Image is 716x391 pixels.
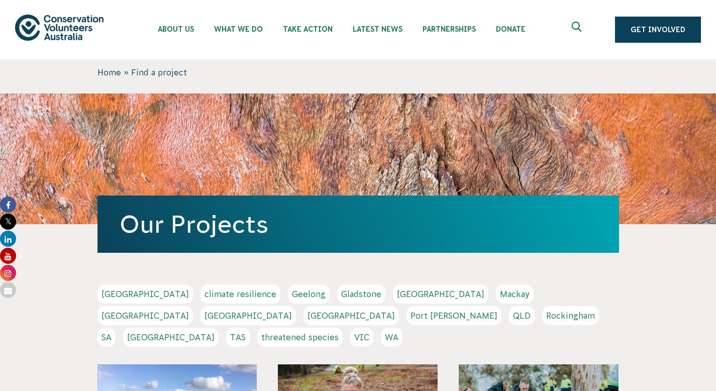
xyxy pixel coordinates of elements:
a: WA [381,328,402,347]
a: [GEOGRAPHIC_DATA] [393,284,488,304]
a: [GEOGRAPHIC_DATA] [303,306,399,325]
span: Expand search box [572,22,584,38]
span: Latest News [353,25,402,33]
a: [GEOGRAPHIC_DATA] [97,306,193,325]
span: Partnerships [423,25,476,33]
a: SA [97,328,116,347]
img: logo.svg [15,15,104,40]
span: Donate [496,25,526,33]
button: Expand search box Close search box [566,18,590,42]
span: About Us [158,25,194,33]
a: Gladstone [337,284,385,304]
a: [GEOGRAPHIC_DATA] [97,284,193,304]
span: Find a project [131,68,187,77]
a: Rockingham [542,306,599,325]
span: » [124,68,129,77]
a: [GEOGRAPHIC_DATA] [200,306,296,325]
a: Mackay [496,284,534,304]
a: threatened species [257,328,343,347]
a: Get Involved [615,17,701,43]
a: Port [PERSON_NAME] [406,306,501,325]
a: climate resilience [200,284,280,304]
a: Our Projects [120,211,268,238]
span: What We Do [214,25,263,33]
a: Geelong [288,284,330,304]
span: Take Action [283,25,333,33]
a: Home [97,68,121,77]
a: [GEOGRAPHIC_DATA] [123,328,219,347]
a: QLD [509,306,535,325]
a: VIC [350,328,373,347]
a: TAS [226,328,250,347]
